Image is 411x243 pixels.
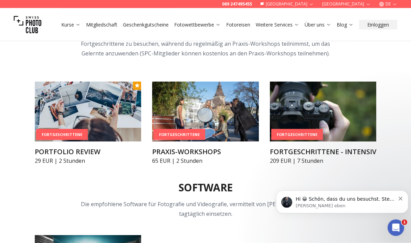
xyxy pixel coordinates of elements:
span: Die empfohlene Software für Fotografie und Videografie, vermittelt von [PERSON_NAME], die sie tag... [81,201,330,218]
iframe: Intercom live chat [388,220,404,236]
iframe: Intercom notifications Nachricht [273,176,411,224]
button: Geschenkgutscheine [120,20,171,30]
a: Weitere Services [256,21,299,28]
button: Weitere Services [253,20,302,30]
a: 069 247495455 [222,1,252,7]
div: Fortgeschrittene [154,129,205,140]
img: PRAXIS-WORKSHOPS [152,82,259,142]
button: Blog [334,20,356,30]
button: Kurse [59,20,83,30]
p: 65 EUR | 2 Stunden [152,157,259,165]
p: Wir empfehlen dir, nach Abschluss eines Anfängerkurses den Lightroom Kurs & einen Kurs für Fortge... [73,30,338,59]
button: Mitgliedschaft [83,20,120,30]
a: Kurse [61,21,81,28]
a: Blog [337,21,354,28]
p: 29 EUR | 2 Stunden [35,157,141,165]
h3: PORTFOLIO REVIEW [35,147,141,157]
span: 1 [402,220,407,225]
button: Fotowettbewerbe [171,20,223,30]
img: PORTFOLIO REVIEW [35,82,141,142]
img: FORTGESCHRITTENE - INTENSIV [270,82,376,142]
div: Fortgeschrittene [36,129,88,140]
img: Swiss photo club [14,11,41,39]
h3: PRAXIS-WORKSHOPS [152,147,259,157]
a: Mitgliedschaft [86,21,117,28]
a: PRAXIS-WORKSHOPSFortgeschrittenePRAXIS-WORKSHOPS65 EUR | 2 Stunden [152,82,259,165]
button: Über uns [302,20,334,30]
h3: FORTGESCHRITTENE - INTENSIV [270,147,376,157]
a: Geschenkgutscheine [123,21,169,28]
a: Fotowettbewerbe [174,21,221,28]
button: Fotoreisen [223,20,253,30]
h2: Software [179,182,232,194]
a: Über uns [305,21,331,28]
p: 209 EUR | 7 Stunden [270,157,376,165]
a: PORTFOLIO REVIEWFortgeschrittenePORTFOLIO REVIEW29 EUR | 2 Stunden [35,82,141,165]
a: Fotoreisen [226,21,250,28]
a: FORTGESCHRITTENE - INTENSIVFortgeschritteneFORTGESCHRITTENE - INTENSIV209 EUR | 7 Stunden [270,82,376,165]
div: Fortgeschrittene [271,129,323,140]
button: Einloggen [359,20,397,30]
